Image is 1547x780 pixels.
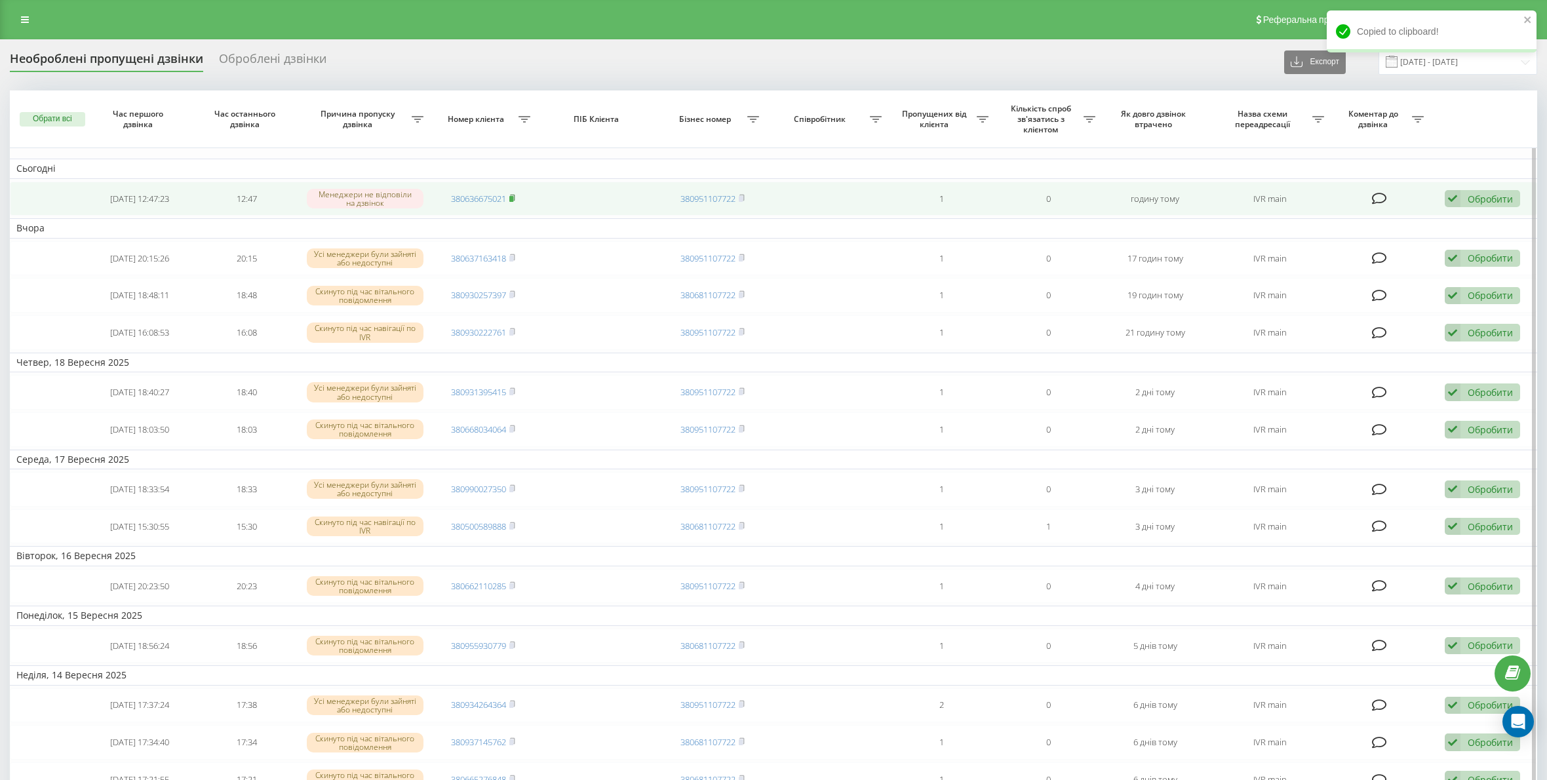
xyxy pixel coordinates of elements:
[451,289,506,301] a: 380930257397
[10,606,1537,625] td: Понеділок, 15 Вересня 2025
[451,580,506,592] a: 380662110285
[1468,386,1513,399] div: Обробити
[205,109,289,129] span: Час останнього дзвінка
[888,315,995,350] td: 1
[451,326,506,338] a: 380930222761
[1468,736,1513,749] div: Обробити
[193,688,300,723] td: 17:38
[451,736,506,748] a: 380937145762
[1209,315,1331,350] td: IVR main
[451,423,506,435] a: 380668034064
[87,688,193,723] td: [DATE] 17:37:24
[87,472,193,507] td: [DATE] 18:33:54
[1002,104,1084,134] span: Кількість спроб зв'язатись з клієнтом
[307,517,423,536] div: Скинуто під час навігації по IVR
[1502,706,1534,737] div: Open Intercom Messenger
[888,278,995,313] td: 1
[1102,725,1209,760] td: 6 днів тому
[1468,639,1513,652] div: Обробити
[1468,520,1513,533] div: Обробити
[1468,580,1513,593] div: Обробити
[307,286,423,305] div: Скинуто під час вітального повідомлення
[193,569,300,604] td: 20:23
[10,546,1537,566] td: Вівторок, 16 Вересня 2025
[1263,14,1360,25] span: Реферальна програма
[549,114,647,125] span: ПІБ Клієнта
[307,576,423,596] div: Скинуто під час вітального повідомлення
[995,688,1102,723] td: 0
[87,182,193,216] td: [DATE] 12:47:23
[98,109,182,129] span: Час першого дзвінка
[307,419,423,439] div: Скинуто під час вітального повідомлення
[995,509,1102,544] td: 1
[1468,193,1513,205] div: Обробити
[680,580,735,592] a: 380951107722
[451,386,506,398] a: 380931395415
[451,193,506,205] a: 380636675021
[995,629,1102,663] td: 0
[307,695,423,715] div: Усі менеджери були зайняті або недоступні
[193,412,300,447] td: 18:03
[1468,699,1513,711] div: Обробити
[193,315,300,350] td: 16:08
[451,640,506,652] a: 380955930779
[995,182,1102,216] td: 0
[1209,509,1331,544] td: IVR main
[1209,629,1331,663] td: IVR main
[1209,688,1331,723] td: IVR main
[995,569,1102,604] td: 0
[87,278,193,313] td: [DATE] 18:48:11
[87,629,193,663] td: [DATE] 18:56:24
[680,640,735,652] a: 380681107722
[10,218,1537,238] td: Вчора
[680,326,735,338] a: 380951107722
[193,278,300,313] td: 18:48
[888,182,995,216] td: 1
[87,315,193,350] td: [DATE] 16:08:53
[1209,725,1331,760] td: IVR main
[1102,375,1209,410] td: 2 дні тому
[1468,423,1513,436] div: Обробити
[307,733,423,752] div: Скинуто під час вітального повідомлення
[1209,241,1331,276] td: IVR main
[680,386,735,398] a: 380951107722
[20,112,85,127] button: Обрати всі
[1523,14,1533,27] button: close
[888,412,995,447] td: 1
[1468,252,1513,264] div: Обробити
[888,472,995,507] td: 1
[193,472,300,507] td: 18:33
[193,182,300,216] td: 12:47
[1209,278,1331,313] td: IVR main
[437,114,519,125] span: Номер клієнта
[1102,241,1209,276] td: 17 годин тому
[680,699,735,711] a: 380951107722
[1468,326,1513,339] div: Обробити
[995,472,1102,507] td: 0
[995,278,1102,313] td: 0
[995,725,1102,760] td: 0
[680,252,735,264] a: 380951107722
[307,382,423,402] div: Усі менеджери були зайняті або недоступні
[1284,50,1346,74] button: Експорт
[193,629,300,663] td: 18:56
[1102,629,1209,663] td: 5 днів тому
[87,725,193,760] td: [DATE] 17:34:40
[888,725,995,760] td: 1
[1209,182,1331,216] td: IVR main
[193,375,300,410] td: 18:40
[87,412,193,447] td: [DATE] 18:03:50
[680,193,735,205] a: 380951107722
[1113,109,1198,129] span: Як довго дзвінок втрачено
[1102,509,1209,544] td: 3 дні тому
[307,248,423,268] div: Усі менеджери були зайняті або недоступні
[87,375,193,410] td: [DATE] 18:40:27
[193,725,300,760] td: 17:34
[451,252,506,264] a: 380637163418
[1102,412,1209,447] td: 2 дні тому
[995,375,1102,410] td: 0
[193,241,300,276] td: 20:15
[307,636,423,655] div: Скинуто під час вітального повідомлення
[895,109,977,129] span: Пропущених від клієнта
[1468,483,1513,496] div: Обробити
